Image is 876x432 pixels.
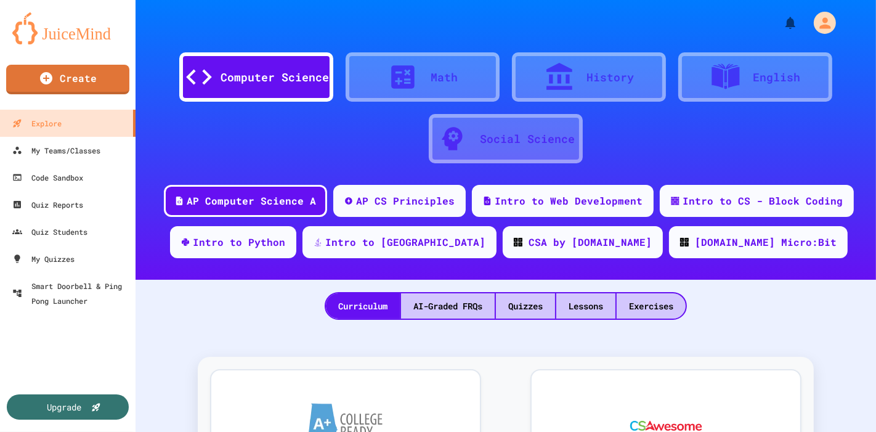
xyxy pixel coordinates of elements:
div: Code Sandbox [12,170,83,185]
div: Upgrade [47,401,82,414]
div: My Notifications [760,12,801,33]
div: Smart Doorbell & Ping Pong Launcher [12,279,131,308]
div: My Teams/Classes [12,143,100,158]
div: Intro to [GEOGRAPHIC_DATA] [325,235,485,250]
div: Quizzes [496,293,555,319]
div: AI-Graded FRQs [401,293,495,319]
div: CSA by [DOMAIN_NAME] [529,235,652,250]
div: Explore [12,116,62,131]
div: Exercises [617,293,686,319]
img: CODE_logo_RGB.png [680,238,689,247]
div: History [587,69,635,86]
div: Intro to CS - Block Coding [683,194,843,208]
div: Social Science [480,131,575,147]
div: Intro to Web Development [495,194,643,208]
div: Quiz Students [12,224,87,239]
img: logo-orange.svg [12,12,123,44]
div: Curriculum [326,293,400,319]
a: Create [6,65,129,94]
div: My Account [801,9,839,37]
div: [DOMAIN_NAME] Micro:Bit [695,235,837,250]
div: My Quizzes [12,251,75,266]
img: CODE_logo_RGB.png [514,238,522,247]
div: Intro to Python [193,235,285,250]
div: AP CS Principles [356,194,455,208]
div: Math [431,69,458,86]
div: AP Computer Science A [187,194,316,208]
div: Lessons [556,293,615,319]
div: Quiz Reports [12,197,83,212]
div: Computer Science [221,69,329,86]
div: English [753,69,801,86]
